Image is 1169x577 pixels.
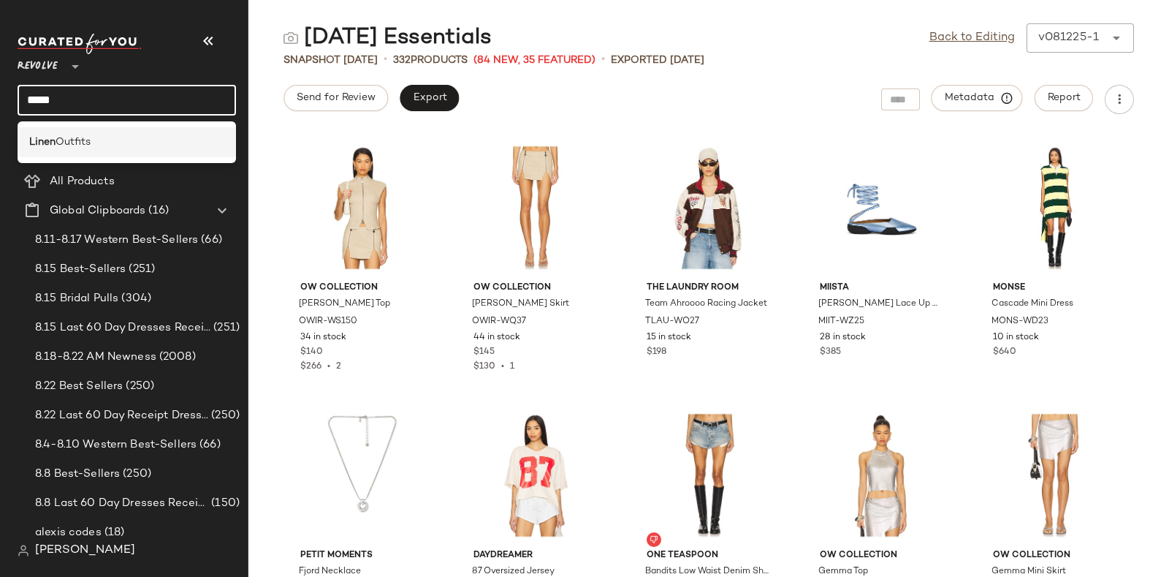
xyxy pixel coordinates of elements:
[35,349,156,366] span: 8.18-8.22 AM Newness
[993,549,1117,562] span: OW Collection
[647,331,691,344] span: 15 in stock
[35,524,102,541] span: alexis codes
[35,320,210,336] span: 8.15 Last 60 Day Dresses Receipt
[993,331,1039,344] span: 10 in stock
[197,437,221,453] span: (66)
[120,466,151,483] span: (250)
[635,407,782,543] img: ONET-WF302_V1.jpg
[208,407,240,424] span: (250)
[932,85,1023,111] button: Metadata
[412,92,446,104] span: Export
[35,542,135,559] span: [PERSON_NAME]
[808,140,956,276] img: MIIT-WZ25_V1.jpg
[300,549,424,562] span: petit moments
[473,331,520,344] span: 44 in stock
[384,51,387,69] span: •
[635,140,782,276] img: TLAU-WO27_V1.jpg
[820,331,866,344] span: 28 in stock
[645,315,699,328] span: TLAU-WO27
[321,362,336,372] span: •
[300,282,424,295] span: OW Collection
[198,232,222,249] span: (66)
[123,378,154,395] span: (250)
[820,549,944,562] span: OW Collection
[18,34,142,54] img: cfy_white_logo.C9jOOHJF.svg
[283,23,492,53] div: [DATE] Essentials
[993,346,1016,359] span: $640
[35,261,126,278] span: 8.15 Best-Sellers
[156,349,196,366] span: (2008)
[35,407,208,424] span: 8.22 Last 60 Day Receipt Dresses
[510,362,514,372] span: 1
[299,315,357,328] span: OWIR-WS150
[289,140,436,276] img: OWIR-WS150_V1.jpg
[300,331,346,344] span: 34 in stock
[296,92,376,104] span: Send for Review
[818,298,943,311] span: [PERSON_NAME] Lace Up Baillerina Flat
[393,55,411,66] span: 332
[473,53,595,68] span: (84 New, 35 Featured)
[462,140,609,276] img: OWIR-WQ37_V1.jpg
[35,290,118,307] span: 8.15 Bridal Pulls
[808,407,956,543] img: OWIR-WS145_V1.jpg
[283,31,298,45] img: svg%3e
[991,315,1048,328] span: MONS-WD23
[820,282,944,295] span: Miista
[18,545,29,557] img: svg%3e
[472,298,569,311] span: [PERSON_NAME] Skirt
[495,362,510,372] span: •
[118,290,151,307] span: (304)
[50,173,115,190] span: All Products
[647,282,771,295] span: The Laundry Room
[1047,92,1081,104] span: Report
[35,495,208,512] span: 8.8 Last 60 Day Dresses Receipts Best-Sellers
[981,140,1129,276] img: MONS-WD23_V1.jpg
[283,85,388,111] button: Send for Review
[981,407,1129,543] img: OWIR-WQ35_V1.jpg
[944,91,1010,105] span: Metadata
[29,135,56,150] b: Linen
[35,466,120,483] span: 8.8 Best-Sellers
[1038,29,1099,47] div: v081225-1
[50,203,145,219] span: Global Clipboards
[300,362,321,372] span: $266
[473,549,598,562] span: DAYDREAMER
[1035,85,1093,111] button: Report
[472,315,526,328] span: OWIR-WQ37
[611,53,704,68] p: Exported [DATE]
[208,495,240,512] span: (150)
[473,346,495,359] span: $145
[283,53,378,68] span: Snapshot [DATE]
[35,437,197,453] span: 8.4-8.10 Western Best-Sellers
[289,407,436,543] img: PETM-WL819_V1.jpg
[473,362,495,372] span: $130
[18,50,58,76] span: Revolve
[647,549,771,562] span: One Teaspoon
[102,524,125,541] span: (18)
[991,298,1073,311] span: Cascade Mini Dress
[993,282,1117,295] span: Monse
[126,261,155,278] span: (251)
[818,315,864,328] span: MIIT-WZ25
[393,53,468,68] div: Products
[35,232,198,249] span: 8.11-8.17 Western Best-Sellers
[647,346,666,359] span: $198
[462,407,609,543] img: DDRE-WS915_V1.jpg
[56,135,91,150] span: Outfits
[336,362,341,372] span: 2
[299,298,390,311] span: [PERSON_NAME] Top
[35,378,123,395] span: 8.22 Best Sellers
[929,29,1015,47] a: Back to Editing
[601,51,605,69] span: •
[473,282,598,295] span: OW Collection
[210,320,240,336] span: (251)
[645,298,767,311] span: Team Ahroooo Racing Jacket
[145,203,169,219] span: (16)
[300,346,323,359] span: $140
[650,535,658,544] img: svg%3e
[820,346,841,359] span: $385
[400,85,459,111] button: Export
